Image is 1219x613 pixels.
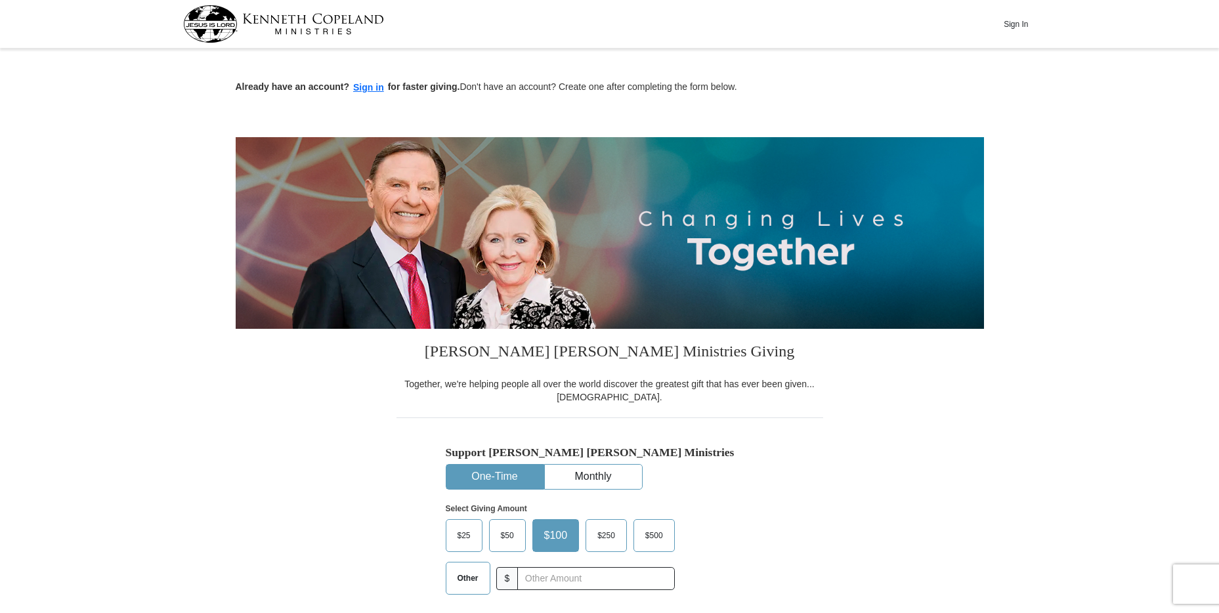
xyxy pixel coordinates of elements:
span: $250 [591,526,622,545]
h5: Support [PERSON_NAME] [PERSON_NAME] Ministries [446,446,774,459]
span: $ [496,567,519,590]
div: Together, we're helping people all over the world discover the greatest gift that has ever been g... [396,377,823,404]
button: One-Time [446,465,544,489]
span: $50 [494,526,521,545]
input: Other Amount [517,567,674,590]
button: Sign in [349,80,388,95]
span: $500 [639,526,670,545]
button: Monthly [545,465,642,489]
span: $100 [538,526,574,545]
strong: Select Giving Amount [446,504,527,513]
span: Other [451,568,485,588]
img: kcm-header-logo.svg [183,5,384,43]
strong: Already have an account? for faster giving. [236,81,460,92]
button: Sign In [996,14,1036,34]
h3: [PERSON_NAME] [PERSON_NAME] Ministries Giving [396,329,823,377]
span: $25 [451,526,477,545]
p: Don't have an account? Create one after completing the form below. [236,80,984,95]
